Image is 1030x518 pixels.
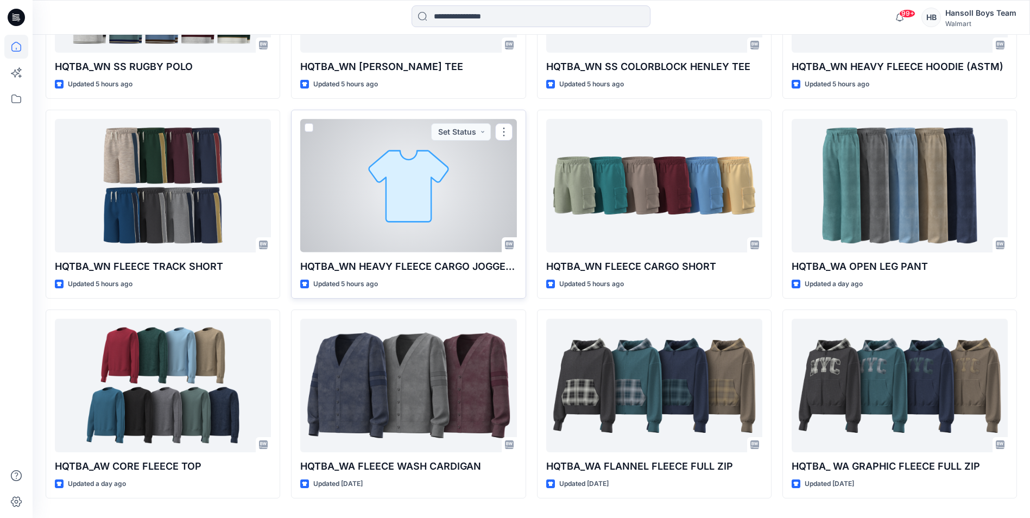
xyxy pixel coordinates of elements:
p: Updated [DATE] [313,478,363,490]
div: HB [921,8,941,27]
p: HQTBA_WN [PERSON_NAME] TEE [300,59,516,74]
p: HQTBA_WA OPEN LEG PANT [792,259,1008,274]
p: Updated a day ago [805,279,863,290]
p: HQTBA_WN SS RUGBY POLO [55,59,271,74]
a: HQTBA_WA FLEECE WASH CARDIGAN [300,319,516,452]
a: HQTBA_WA FLANNEL FLEECE FULL ZIP [546,319,762,452]
p: HQTBA_WN FLEECE CARGO SHORT [546,259,762,274]
p: HQTBA_WA FLEECE WASH CARDIGAN [300,459,516,474]
p: Updated [DATE] [559,478,609,490]
p: Updated 5 hours ago [313,79,378,90]
a: HQTBA_WN FLEECE TRACK SHORT [55,119,271,252]
a: HQTBA_WN HEAVY FLEECE CARGO JOGGER (ASTM) [300,119,516,252]
p: Updated 5 hours ago [559,279,624,290]
a: HQTBA_WN FLEECE CARGO SHORT [546,119,762,252]
p: HQTBA_WN HEAVY FLEECE CARGO JOGGER (ASTM) [300,259,516,274]
p: HQTBA_WN HEAVY FLEECE HOODIE (ASTM) [792,59,1008,74]
div: Hansoll Boys Team [945,7,1016,20]
p: Updated 5 hours ago [559,79,624,90]
a: HQTBA_WA OPEN LEG PANT [792,119,1008,252]
span: 99+ [899,9,915,18]
a: HQTBA_AW CORE FLEECE TOP [55,319,271,452]
p: Updated 5 hours ago [68,79,132,90]
p: Updated 5 hours ago [805,79,869,90]
p: HQTBA_AW CORE FLEECE TOP [55,459,271,474]
p: Updated 5 hours ago [313,279,378,290]
p: Updated a day ago [68,478,126,490]
p: HQTBA_WN FLEECE TRACK SHORT [55,259,271,274]
a: HQTBA_ WA GRAPHIC FLEECE FULL ZIP [792,319,1008,452]
p: Updated 5 hours ago [68,279,132,290]
div: Walmart [945,20,1016,28]
p: HQTBA_WN SS COLORBLOCK HENLEY TEE [546,59,762,74]
p: HQTBA_ WA GRAPHIC FLEECE FULL ZIP [792,459,1008,474]
p: HQTBA_WA FLANNEL FLEECE FULL ZIP [546,459,762,474]
p: Updated [DATE] [805,478,854,490]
